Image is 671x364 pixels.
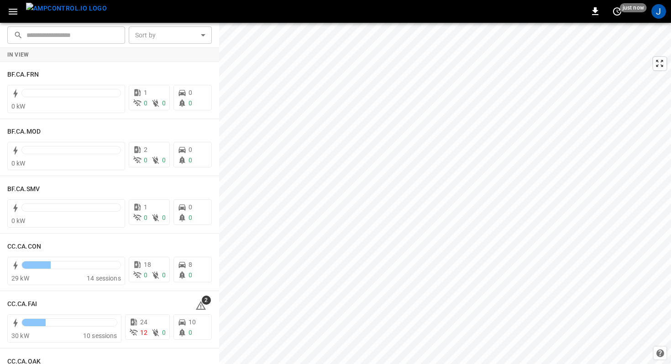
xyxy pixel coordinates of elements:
button: set refresh interval [610,4,624,19]
span: 10 sessions [83,332,117,339]
span: 0 kW [11,160,26,167]
span: 29 kW [11,275,29,282]
span: 0 [162,271,166,279]
h6: BF.CA.FRN [7,70,39,80]
span: 0 [162,156,166,164]
span: 30 kW [11,332,29,339]
span: 0 [162,214,166,221]
h6: CC.CA.FAI [7,299,37,309]
span: 2 [144,146,147,153]
h6: CC.CA.CON [7,242,41,252]
span: 18 [144,261,151,268]
canvas: Map [219,23,671,364]
span: 14 sessions [87,275,121,282]
span: 0 [144,214,147,221]
span: 0 kW [11,103,26,110]
span: 0 [162,99,166,107]
span: 10 [189,318,196,326]
span: 8 [189,261,192,268]
strong: In View [7,52,29,58]
div: profile-icon [651,4,666,19]
span: 0 [189,146,192,153]
h6: BF.CA.MOD [7,127,41,137]
span: 1 [144,203,147,211]
span: 0 kW [11,217,26,224]
span: 0 [189,329,192,336]
span: 0 [189,156,192,164]
span: 0 [144,156,147,164]
span: 12 [140,329,147,336]
span: 0 [144,271,147,279]
span: 0 [189,214,192,221]
span: 0 [189,99,192,107]
span: just now [620,3,647,12]
span: 0 [189,271,192,279]
span: 24 [140,318,147,326]
span: 0 [189,89,192,96]
span: 1 [144,89,147,96]
span: 0 [144,99,147,107]
span: 0 [189,203,192,211]
img: ampcontrol.io logo [26,3,107,14]
h6: BF.CA.SMV [7,184,40,194]
span: 2 [202,296,211,305]
span: 0 [162,329,166,336]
